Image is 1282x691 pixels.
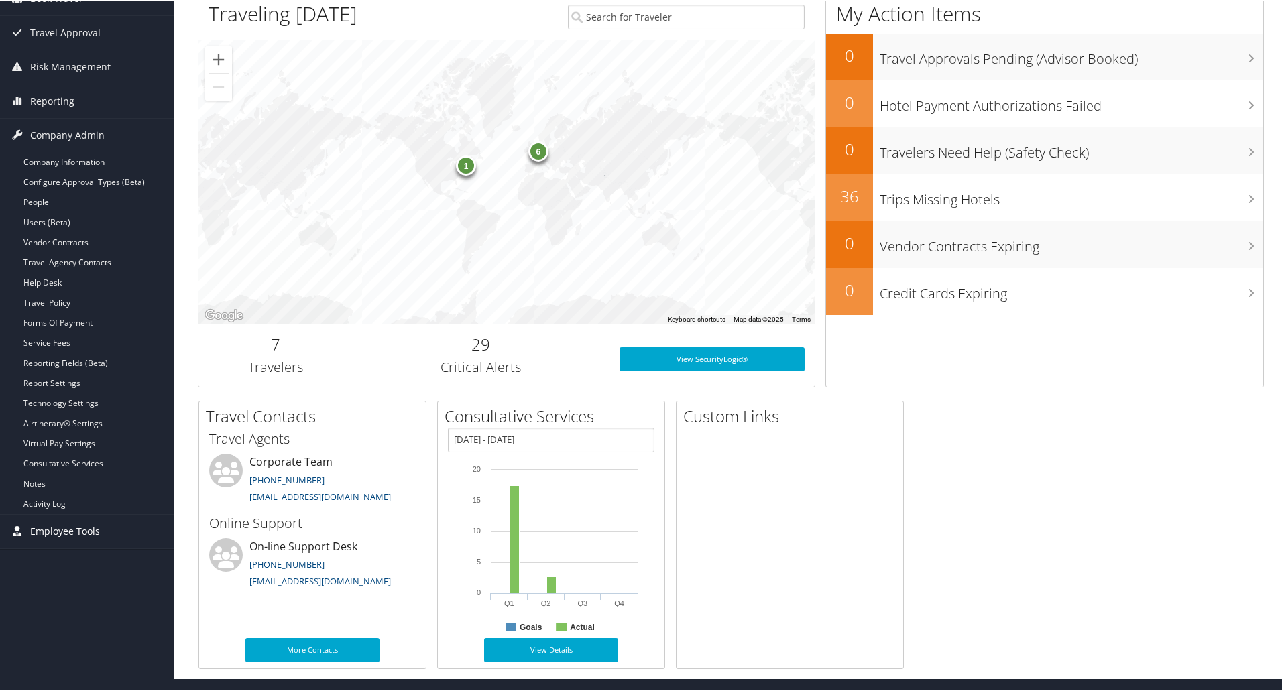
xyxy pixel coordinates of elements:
a: 36Trips Missing Hotels [826,173,1263,220]
tspan: 5 [477,556,481,564]
span: Reporting [30,83,74,117]
h3: Travelers Need Help (Safety Check) [880,135,1263,161]
a: 0Hotel Payment Authorizations Failed [826,79,1263,126]
tspan: 0 [477,587,481,595]
a: View SecurityLogic® [620,346,805,370]
h2: 0 [826,43,873,66]
text: Q2 [541,598,551,606]
span: Company Admin [30,117,105,151]
button: Zoom out [205,72,232,99]
text: Q1 [504,598,514,606]
span: Employee Tools [30,513,100,547]
a: View Details [484,637,618,661]
h2: 0 [826,231,873,253]
span: Travel Approval [30,15,101,48]
div: 1 [456,154,476,174]
button: Keyboard shortcuts [668,314,725,323]
h3: Online Support [209,513,416,531]
h2: 36 [826,184,873,206]
div: 6 [528,140,548,160]
h2: Custom Links [683,403,903,426]
tspan: 10 [473,525,481,533]
a: More Contacts [245,637,380,661]
a: 0Travel Approvals Pending (Advisor Booked) [826,32,1263,79]
input: Search for Traveler [568,3,805,28]
a: [PHONE_NUMBER] [249,557,325,569]
a: [PHONE_NUMBER] [249,473,325,485]
h2: Travel Contacts [206,403,426,426]
h3: Travelers [209,357,343,375]
text: Actual [570,621,595,631]
h2: Consultative Services [445,403,664,426]
h3: Critical Alerts [363,357,599,375]
h3: Travel Agents [209,428,416,447]
a: 0Credit Cards Expiring [826,267,1263,314]
a: Open this area in Google Maps (opens a new window) [202,306,246,323]
h3: Travel Approvals Pending (Advisor Booked) [880,42,1263,67]
a: [EMAIL_ADDRESS][DOMAIN_NAME] [249,574,391,586]
text: Q3 [578,598,588,606]
text: Goals [520,621,542,631]
h3: Vendor Contracts Expiring [880,229,1263,255]
tspan: 20 [473,464,481,472]
span: Risk Management [30,49,111,82]
h3: Credit Cards Expiring [880,276,1263,302]
li: Corporate Team [202,452,422,507]
img: Google [202,306,246,323]
a: 0Vendor Contracts Expiring [826,220,1263,267]
h3: Hotel Payment Authorizations Failed [880,88,1263,114]
h2: 7 [209,332,343,355]
h2: 29 [363,332,599,355]
h3: Trips Missing Hotels [880,182,1263,208]
li: On-line Support Desk [202,537,422,592]
h2: 0 [826,137,873,160]
a: 0Travelers Need Help (Safety Check) [826,126,1263,173]
text: Q4 [614,598,624,606]
a: [EMAIL_ADDRESS][DOMAIN_NAME] [249,489,391,501]
h2: 0 [826,277,873,300]
span: Map data ©2025 [734,314,784,322]
button: Zoom in [205,45,232,72]
a: Terms (opens in new tab) [792,314,811,322]
h2: 0 [826,90,873,113]
tspan: 15 [473,495,481,503]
